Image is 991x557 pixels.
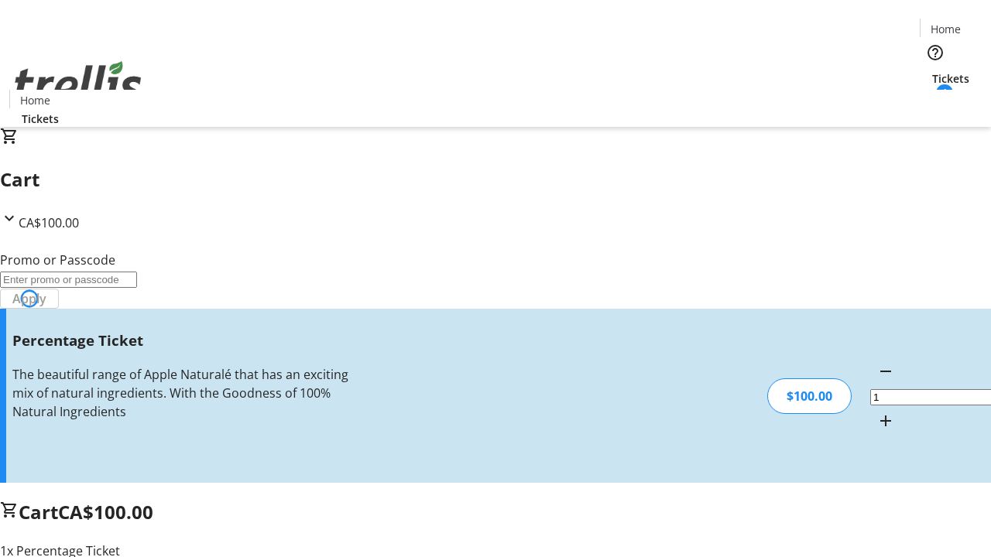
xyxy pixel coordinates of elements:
[9,111,71,127] a: Tickets
[920,37,951,68] button: Help
[12,365,351,421] div: The beautiful range of Apple Naturalé that has an exciting mix of natural ingredients. With the G...
[19,214,79,231] span: CA$100.00
[767,378,852,414] div: $100.00
[58,499,153,525] span: CA$100.00
[870,405,901,436] button: Increment by one
[22,111,59,127] span: Tickets
[9,44,147,121] img: Orient E2E Organization lhBmHSUuno's Logo
[20,92,50,108] span: Home
[10,92,60,108] a: Home
[870,356,901,387] button: Decrement by one
[931,21,961,37] span: Home
[921,21,970,37] a: Home
[932,70,969,87] span: Tickets
[920,70,982,87] a: Tickets
[12,330,351,351] h3: Percentage Ticket
[920,87,951,118] button: Cart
